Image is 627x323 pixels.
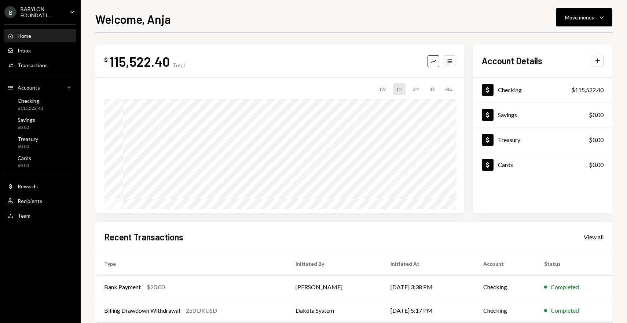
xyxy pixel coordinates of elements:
[571,86,604,94] div: $115,522.40
[498,111,517,118] div: Savings
[473,152,612,177] a: Cards$0.00
[589,160,604,169] div: $0.00
[427,83,438,95] div: 1Y
[482,55,542,67] h2: Account Details
[474,299,535,322] td: Checking
[104,283,141,291] div: Bank Payment
[474,275,535,299] td: Checking
[18,33,31,39] div: Home
[18,124,35,131] div: $0.00
[104,56,108,63] div: $
[551,283,579,291] div: Completed
[186,306,217,315] div: 250 DKUSD
[589,110,604,119] div: $0.00
[393,83,406,95] div: 1M
[4,134,76,151] a: Treasury$0.00
[473,102,612,127] a: Savings$0.00
[173,62,185,68] div: Total
[498,136,520,143] div: Treasury
[4,194,76,207] a: Recipients
[410,83,422,95] div: 3M
[18,155,31,161] div: Cards
[18,84,40,91] div: Accounts
[4,81,76,94] a: Accounts
[4,115,76,132] a: Savings$0.00
[18,183,38,189] div: Rewards
[556,8,612,26] button: Move money
[498,86,522,93] div: Checking
[18,105,43,112] div: $115,522.40
[287,299,381,322] td: Dakota System
[4,153,76,170] a: Cards$0.00
[382,252,475,275] th: Initiated At
[104,306,180,315] div: Billing Drawdown Withdrawal
[473,77,612,102] a: Checking$115,522.40
[287,275,381,299] td: [PERSON_NAME]
[18,144,38,150] div: $0.00
[474,252,535,275] th: Account
[584,233,604,241] div: View all
[4,29,76,42] a: Home
[18,136,38,142] div: Treasury
[18,163,31,169] div: $0.00
[95,252,287,275] th: Type
[551,306,579,315] div: Completed
[18,117,35,123] div: Savings
[95,12,171,26] h1: Welcome, Anja
[4,209,76,222] a: Team
[382,299,475,322] td: [DATE] 5:17 PM
[147,283,165,291] div: $20.00
[4,179,76,193] a: Rewards
[589,135,604,144] div: $0.00
[18,98,43,104] div: Checking
[473,127,612,152] a: Treasury$0.00
[287,252,381,275] th: Initiated By
[18,62,48,68] div: Transactions
[4,58,76,72] a: Transactions
[4,6,16,18] div: B
[565,14,594,21] div: Move money
[18,47,31,54] div: Inbox
[109,53,170,70] div: 115,522.40
[535,252,612,275] th: Status
[584,233,604,241] a: View all
[21,6,64,18] div: BABYLON FOUNDATI...
[18,198,42,204] div: Recipients
[498,161,513,168] div: Cards
[4,95,76,113] a: Checking$115,522.40
[382,275,475,299] td: [DATE] 3:38 PM
[4,44,76,57] a: Inbox
[442,83,455,95] div: ALL
[104,231,183,243] h2: Recent Transactions
[18,213,30,219] div: Team
[376,83,389,95] div: 1W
